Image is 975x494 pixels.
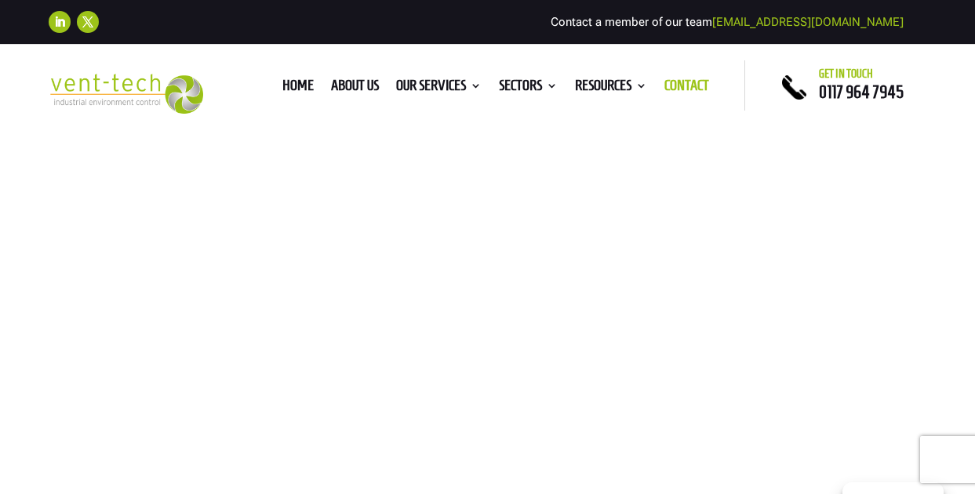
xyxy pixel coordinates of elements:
a: Follow on X [77,11,99,33]
a: [EMAIL_ADDRESS][DOMAIN_NAME] [712,15,904,29]
a: Contact [664,80,709,97]
a: About us [331,80,379,97]
img: 2023-09-27T08_35_16.549ZVENT-TECH---Clear-background [49,74,203,113]
a: Home [282,80,314,97]
a: Our Services [396,80,482,97]
a: 0117 964 7945 [819,82,904,101]
a: Follow on LinkedIn [49,11,71,33]
span: Contact a member of our team [551,15,904,29]
a: Resources [575,80,647,97]
span: Get in touch [819,67,873,80]
a: Sectors [499,80,558,97]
